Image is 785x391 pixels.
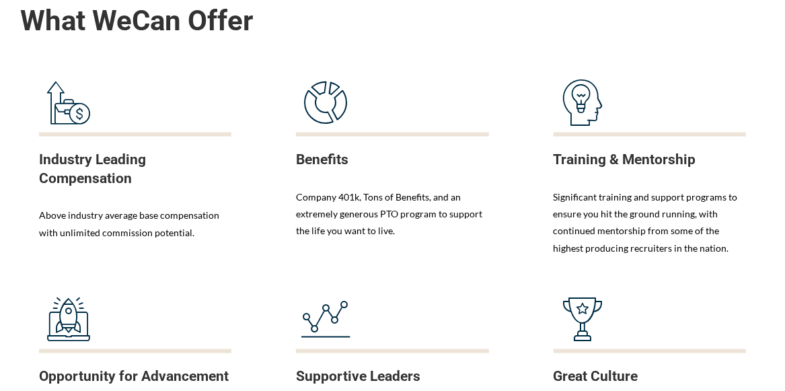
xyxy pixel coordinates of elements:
[132,4,253,38] u: Can Offer
[554,151,746,175] h3: Training & Mentorship
[20,4,765,38] span: What We
[296,151,488,175] h3: Benefits
[39,151,231,193] h3: Industry Leading Compensation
